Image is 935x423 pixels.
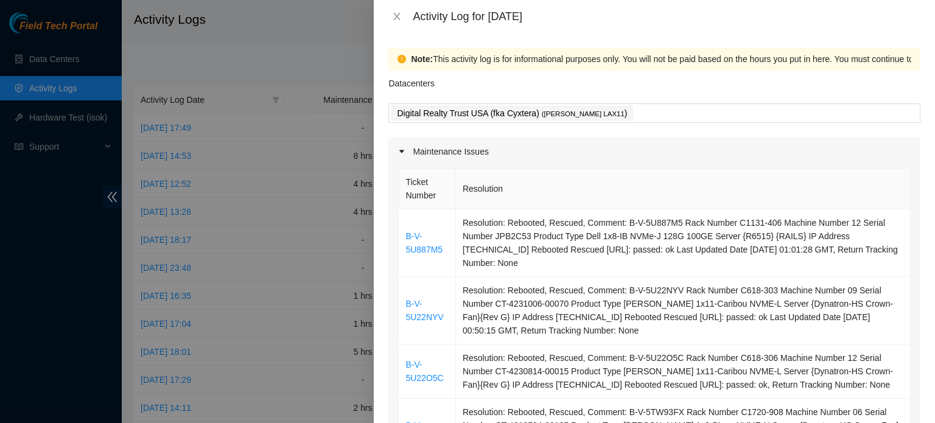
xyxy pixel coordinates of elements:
[405,299,443,322] a: B-V-5U22NYV
[392,12,402,21] span: close
[405,231,443,254] a: B-V-5U887M5
[388,138,920,166] div: Maintenance Issues
[456,209,911,277] td: Resolution: Rebooted, Rescued, Comment: B-V-5U887M5 Rack Number C1131-406 Machine Number 12 Seria...
[456,169,911,209] th: Resolution
[413,10,920,23] div: Activity Log for [DATE]
[405,360,443,383] a: B-V-5U22O5C
[542,110,625,117] span: ( [PERSON_NAME] LAX11
[411,52,433,66] strong: Note:
[456,344,911,399] td: Resolution: Rebooted, Rescued, Comment: B-V-5U22O5C Rack Number C618-306 Machine Number 12 Serial...
[397,55,406,63] span: exclamation-circle
[399,169,455,209] th: Ticket Number
[398,148,405,155] span: caret-right
[388,71,434,90] p: Datacenters
[397,107,627,121] p: Digital Realty Trust USA (fka Cyxtera) )
[456,277,911,344] td: Resolution: Rebooted, Rescued, Comment: B-V-5U22NYV Rack Number C618-303 Machine Number 09 Serial...
[388,11,405,23] button: Close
